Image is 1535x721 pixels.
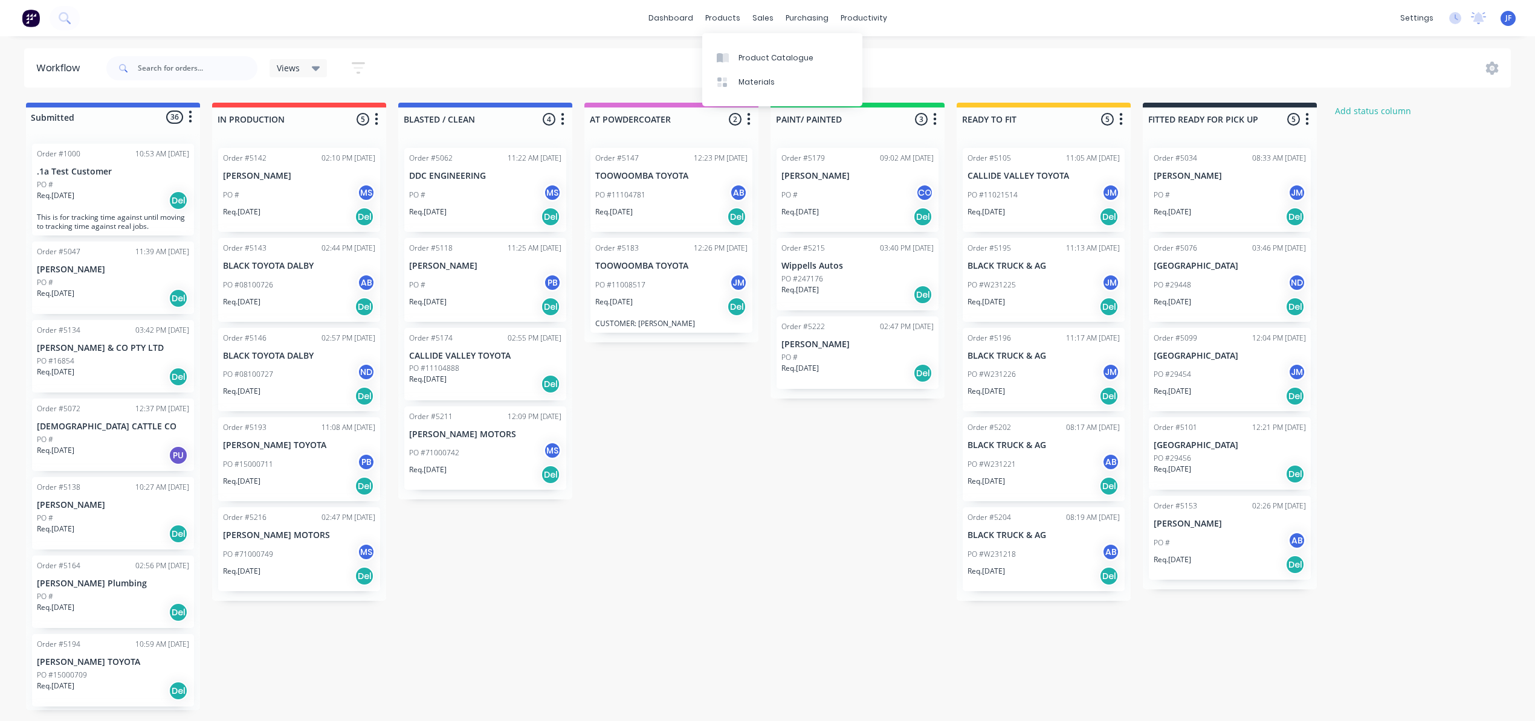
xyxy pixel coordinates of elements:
[968,512,1011,523] div: Order #5204
[37,500,189,510] p: [PERSON_NAME]
[913,285,932,304] div: Del
[409,190,425,200] p: PO #
[968,351,1120,361] p: BLACK TRUCK & AG
[508,411,561,422] div: 12:09 PM [DATE]
[968,530,1120,540] p: BLACK TRUCK & AG
[1285,386,1305,406] div: Del
[409,333,453,344] div: Order #5174
[781,363,819,374] p: Req. [DATE]
[223,261,375,271] p: BLACK TOYOTA DALBY
[37,179,53,190] p: PO #
[223,566,260,577] p: Req. [DATE]
[37,513,53,524] p: PO #
[543,184,561,202] div: MS
[1154,369,1191,380] p: PO #29454
[1154,422,1197,433] div: Order #5101
[595,153,639,164] div: Order #5147
[1149,328,1311,412] div: Order #509912:04 PM [DATE][GEOGRAPHIC_DATA]PO #29454JMReq.[DATE]Del
[1102,453,1120,471] div: AB
[1154,280,1191,290] p: PO #29448
[37,325,80,336] div: Order #5134
[1288,531,1306,550] div: AB
[22,9,40,27] img: Factory
[590,148,752,232] div: Order #514712:23 PM [DATE]TOOWOOMBA TOYOTAPO #11104781ABReq.[DATE]Del
[694,243,748,254] div: 12:26 PM [DATE]
[541,297,560,316] div: Del
[357,184,375,202] div: MS
[780,9,835,27] div: purchasing
[963,328,1125,412] div: Order #519611:17 AM [DATE]BLACK TRUCK & AGPO #W231226JMReq.[DATE]Del
[968,207,1005,217] p: Req. [DATE]
[223,549,273,560] p: PO #71000749
[1154,386,1191,397] p: Req. [DATE]
[223,207,260,217] p: Req. [DATE]
[541,207,560,226] div: Del
[223,440,375,450] p: [PERSON_NAME] TOYOTA
[781,321,825,332] div: Order #5222
[1252,153,1306,164] div: 08:33 AM [DATE]
[37,482,80,493] div: Order #5138
[968,566,1005,577] p: Req. [DATE]
[1288,274,1306,292] div: ND
[223,333,267,344] div: Order #5146
[1154,261,1306,271] p: [GEOGRAPHIC_DATA]
[1285,297,1305,316] div: Del
[1329,103,1418,119] button: Add status column
[37,403,80,414] div: Order #5072
[702,70,862,94] a: Materials
[218,238,380,322] div: Order #514302:44 PM [DATE]BLACK TOYOTA DALBYPO #08100726ABReq.[DATE]Del
[595,207,633,217] p: Req. [DATE]
[135,482,189,493] div: 10:27 AM [DATE]
[169,191,188,210] div: Del
[694,153,748,164] div: 12:23 PM [DATE]
[595,171,748,181] p: TOOWOOMBA TOYOTA
[223,171,375,181] p: [PERSON_NAME]
[727,297,746,316] div: Del
[1285,555,1305,574] div: Del
[37,681,74,691] p: Req. [DATE]
[37,602,74,613] p: Req. [DATE]
[1154,501,1197,511] div: Order #5153
[37,343,189,353] p: [PERSON_NAME] & CO PTY LTD
[968,369,1016,380] p: PO #W231226
[135,246,189,257] div: 11:39 AM [DATE]
[1252,422,1306,433] div: 12:21 PM [DATE]
[913,364,932,383] div: Del
[1154,333,1197,344] div: Order #5099
[913,207,932,226] div: Del
[223,530,375,540] p: [PERSON_NAME] MOTORS
[781,274,823,284] p: PO #247176
[968,386,1005,397] p: Req. [DATE]
[37,560,80,571] div: Order #5164
[32,144,194,236] div: Order #100010:53 AM [DATE].1a Test CustomerPO #Req.[DATE]DelThis is for tracking time against unt...
[135,403,189,414] div: 12:37 PM [DATE]
[223,296,260,307] p: Req. [DATE]
[702,45,862,69] a: Product Catalogue
[404,406,566,490] div: Order #521112:09 PM [DATE][PERSON_NAME] MOTORSPO #71000742MSReq.[DATE]Del
[357,543,375,561] div: MS
[409,296,447,307] p: Req. [DATE]
[37,445,74,456] p: Req. [DATE]
[169,524,188,543] div: Del
[1154,243,1197,254] div: Order #5076
[37,421,189,432] p: [DEMOGRAPHIC_DATA] CATTLE CO
[968,190,1018,200] p: PO #11021514
[1252,501,1306,511] div: 02:26 PM [DATE]
[223,369,273,380] p: PO #08100727
[880,153,934,164] div: 09:02 AM [DATE]
[1154,351,1306,361] p: [GEOGRAPHIC_DATA]
[409,171,561,181] p: DDC ENGINEERING
[968,549,1016,560] p: PO #W231218
[32,242,194,314] div: Order #504711:39 AM [DATE][PERSON_NAME]PO #Req.[DATE]Del
[223,153,267,164] div: Order #5142
[32,399,194,471] div: Order #507212:37 PM [DATE][DEMOGRAPHIC_DATA] CATTLE COPO #Req.[DATE]PU
[781,243,825,254] div: Order #5215
[777,148,939,232] div: Order #517909:02 AM [DATE][PERSON_NAME]PO #COReq.[DATE]Del
[595,296,633,307] p: Req. [DATE]
[1288,184,1306,202] div: JM
[169,681,188,700] div: Del
[218,507,380,591] div: Order #521602:47 PM [DATE][PERSON_NAME] MOTORSPO #71000749MSReq.[DATE]Del
[223,280,273,290] p: PO #08100726
[322,422,375,433] div: 11:08 AM [DATE]
[32,477,194,550] div: Order #513810:27 AM [DATE][PERSON_NAME]PO #Req.[DATE]Del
